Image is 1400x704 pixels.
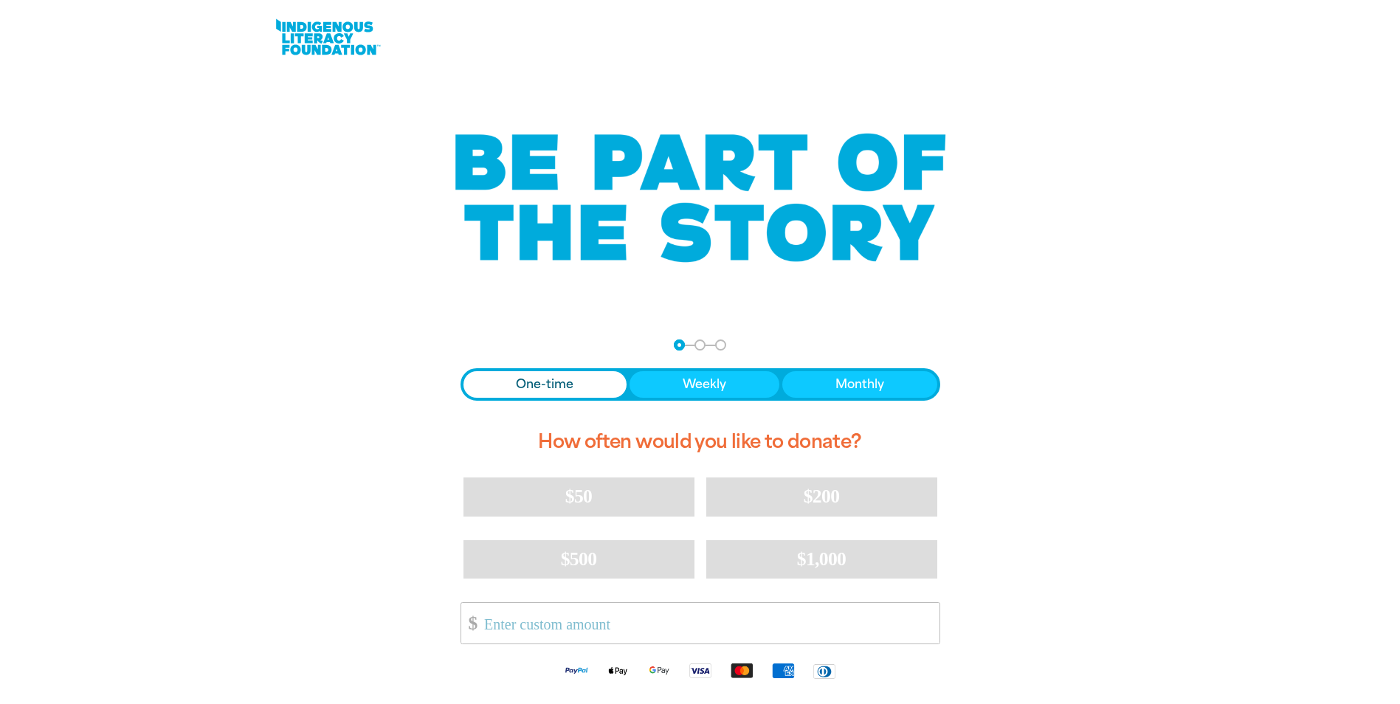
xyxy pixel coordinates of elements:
img: American Express logo [762,662,804,679]
img: Google Pay logo [638,662,680,679]
button: $50 [463,477,694,516]
button: Navigate to step 3 of 3 to enter your payment details [715,339,726,351]
span: $500 [561,548,597,570]
span: $ [461,607,477,640]
button: $1,000 [706,540,937,579]
img: Paypal logo [556,662,597,679]
button: Weekly [630,371,779,398]
button: Navigate to step 2 of 3 to enter your details [694,339,706,351]
div: Available payment methods [461,650,940,691]
img: Be part of the story [442,104,959,292]
img: Visa logo [680,662,721,679]
span: Weekly [683,376,726,393]
div: Donation frequency [461,368,940,401]
span: One-time [516,376,573,393]
img: Diners Club logo [804,663,845,680]
input: Enter custom amount [474,603,939,643]
button: Navigate to step 1 of 3 to enter your donation amount [674,339,685,351]
button: Monthly [782,371,937,398]
span: $50 [565,486,592,507]
span: Monthly [835,376,884,393]
h2: How often would you like to donate? [461,418,940,466]
span: $200 [804,486,840,507]
span: $1,000 [797,548,846,570]
button: $200 [706,477,937,516]
img: Apple Pay logo [597,662,638,679]
button: $500 [463,540,694,579]
img: Mastercard logo [721,662,762,679]
button: One-time [463,371,627,398]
